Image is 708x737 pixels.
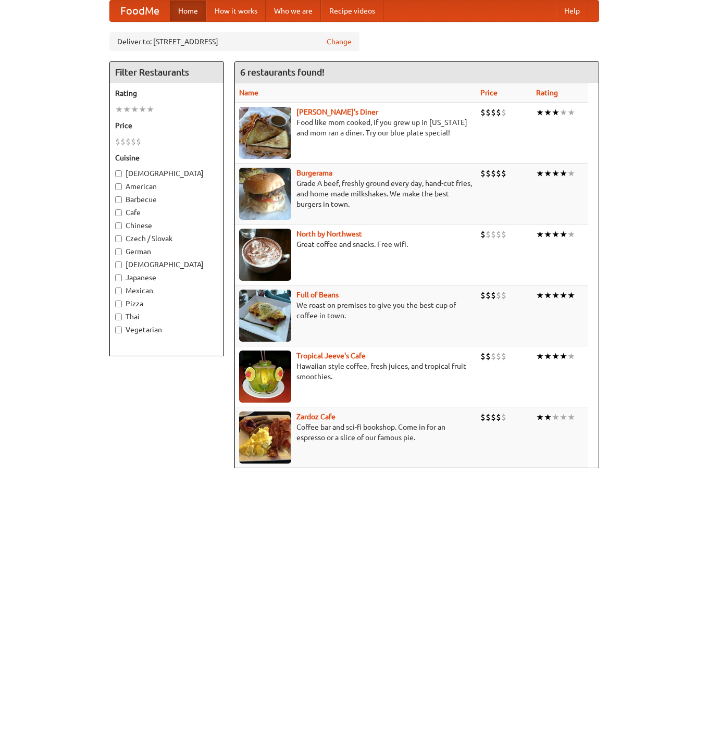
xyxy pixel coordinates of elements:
[131,136,136,147] li: $
[560,229,567,240] li: ★
[115,261,122,268] input: [DEMOGRAPHIC_DATA]
[480,411,486,423] li: $
[552,168,560,179] li: ★
[501,411,506,423] li: $
[115,220,218,231] label: Chinese
[560,168,567,179] li: ★
[239,229,291,281] img: north.jpg
[536,89,558,97] a: Rating
[239,351,291,403] img: jeeves.jpg
[501,107,506,118] li: $
[239,361,472,382] p: Hawaiian style coffee, fresh juices, and tropical fruit smoothies.
[296,230,362,238] a: North by Northwest
[115,301,122,307] input: Pizza
[491,168,496,179] li: $
[486,229,491,240] li: $
[115,207,218,218] label: Cafe
[115,285,218,296] label: Mexican
[115,272,218,283] label: Japanese
[115,235,122,242] input: Czech / Slovak
[567,229,575,240] li: ★
[536,229,544,240] li: ★
[115,168,218,179] label: [DEMOGRAPHIC_DATA]
[567,168,575,179] li: ★
[480,168,486,179] li: $
[486,411,491,423] li: $
[115,183,122,190] input: American
[491,351,496,362] li: $
[296,352,366,360] a: Tropical Jeeve's Cafe
[296,108,378,116] a: [PERSON_NAME]'s Diner
[115,88,218,98] h5: Rating
[327,36,352,47] a: Change
[544,229,552,240] li: ★
[115,222,122,229] input: Chinese
[536,411,544,423] li: ★
[544,411,552,423] li: ★
[115,194,218,205] label: Barbecue
[480,351,486,362] li: $
[501,168,506,179] li: $
[544,290,552,301] li: ★
[480,107,486,118] li: $
[567,351,575,362] li: ★
[110,62,223,83] h4: Filter Restaurants
[491,229,496,240] li: $
[115,246,218,257] label: German
[239,290,291,342] img: beans.jpg
[552,411,560,423] li: ★
[501,290,506,301] li: $
[170,1,206,21] a: Home
[496,168,501,179] li: $
[115,327,122,333] input: Vegetarian
[239,411,291,464] img: zardoz.jpg
[239,178,472,209] p: Grade A beef, freshly ground every day, hand-cut fries, and home-made milkshakes. We make the bes...
[501,351,506,362] li: $
[491,290,496,301] li: $
[115,209,122,216] input: Cafe
[146,104,154,115] li: ★
[206,1,266,21] a: How it works
[115,136,120,147] li: $
[131,104,139,115] li: ★
[496,229,501,240] li: $
[496,290,501,301] li: $
[496,351,501,362] li: $
[126,136,131,147] li: $
[536,351,544,362] li: ★
[544,107,552,118] li: ★
[115,259,218,270] label: [DEMOGRAPHIC_DATA]
[115,104,123,115] li: ★
[239,168,291,220] img: burgerama.jpg
[115,196,122,203] input: Barbecue
[115,170,122,177] input: [DEMOGRAPHIC_DATA]
[480,89,498,97] a: Price
[115,181,218,192] label: American
[552,290,560,301] li: ★
[239,300,472,321] p: We roast on premises to give you the best cup of coffee in town.
[552,351,560,362] li: ★
[560,351,567,362] li: ★
[567,290,575,301] li: ★
[560,411,567,423] li: ★
[296,413,336,421] b: Zardoz Cafe
[480,290,486,301] li: $
[567,411,575,423] li: ★
[296,169,332,177] a: Burgerama
[552,107,560,118] li: ★
[321,1,383,21] a: Recipe videos
[115,153,218,163] h5: Cuisine
[501,229,506,240] li: $
[486,107,491,118] li: $
[266,1,321,21] a: Who we are
[536,290,544,301] li: ★
[123,104,131,115] li: ★
[296,291,339,299] a: Full of Beans
[139,104,146,115] li: ★
[115,288,122,294] input: Mexican
[239,239,472,249] p: Great coffee and snacks. Free wifi.
[556,1,588,21] a: Help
